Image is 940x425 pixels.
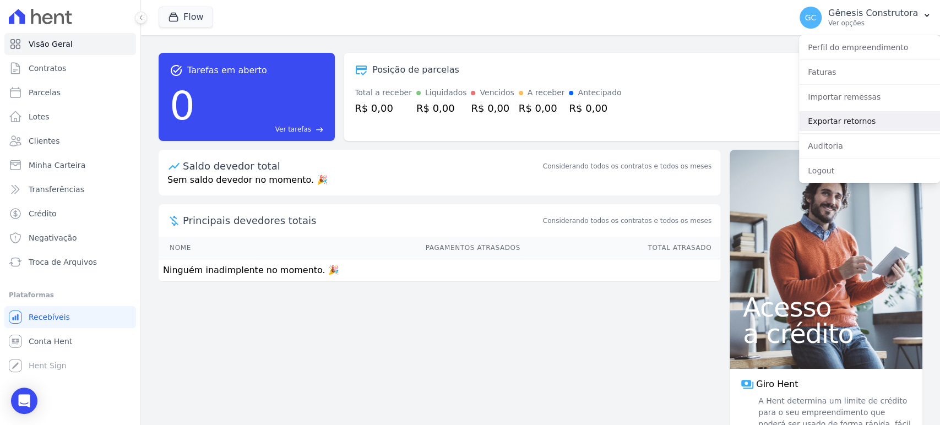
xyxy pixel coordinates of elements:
a: Exportar retornos [799,111,940,131]
th: Nome [159,237,259,259]
a: Lotes [4,106,136,128]
a: Ver tarefas east [199,124,324,134]
a: Visão Geral [4,33,136,55]
p: Ver opções [828,19,918,28]
a: Parcelas [4,81,136,103]
a: Troca de Arquivos [4,251,136,273]
span: Troca de Arquivos [29,257,97,268]
div: Antecipado [578,87,621,99]
div: Saldo devedor total [183,159,541,173]
span: task_alt [170,64,183,77]
span: Negativação [29,232,77,243]
a: Transferências [4,178,136,200]
a: Recebíveis [4,306,136,328]
a: Minha Carteira [4,154,136,176]
div: Liquidados [425,87,467,99]
span: Crédito [29,208,57,219]
span: Conta Hent [29,336,72,347]
th: Total Atrasado [521,237,720,259]
span: Acesso [743,294,909,320]
button: Flow [159,7,213,28]
div: R$ 0,00 [569,101,621,116]
span: Principais devedores totais [183,213,541,228]
span: Lotes [29,111,50,122]
div: Total a receber [355,87,412,99]
span: Giro Hent [756,378,798,391]
p: Sem saldo devedor no momento. 🎉 [159,173,720,195]
a: Contratos [4,57,136,79]
td: Ninguém inadimplente no momento. 🎉 [159,259,720,282]
span: Contratos [29,63,66,74]
div: R$ 0,00 [355,101,412,116]
div: Plataformas [9,288,132,302]
a: Negativação [4,227,136,249]
button: GC Gênesis Construtora Ver opções [791,2,940,33]
a: Crédito [4,203,136,225]
a: Faturas [799,62,940,82]
div: R$ 0,00 [416,101,467,116]
a: Clientes [4,130,136,152]
span: Minha Carteira [29,160,85,171]
span: Visão Geral [29,39,73,50]
span: GC [805,14,816,21]
span: east [316,126,324,134]
div: Vencidos [480,87,514,99]
span: Considerando todos os contratos e todos os meses [543,216,711,226]
span: Transferências [29,184,84,195]
span: Tarefas em aberto [187,64,267,77]
div: A receber [528,87,565,99]
div: R$ 0,00 [471,101,514,116]
a: Conta Hent [4,330,136,352]
span: Ver tarefas [275,124,311,134]
a: Importar remessas [799,87,940,107]
a: Auditoria [799,136,940,156]
div: Considerando todos os contratos e todos os meses [543,161,711,171]
div: Open Intercom Messenger [11,388,37,414]
p: Gênesis Construtora [828,8,918,19]
div: 0 [170,77,195,134]
a: Perfil do empreendimento [799,37,940,57]
span: Parcelas [29,87,61,98]
span: a crédito [743,320,909,347]
div: Posição de parcelas [372,63,459,77]
span: Clientes [29,135,59,146]
span: Recebíveis [29,312,70,323]
th: Pagamentos Atrasados [259,237,520,259]
a: Logout [799,161,940,181]
div: R$ 0,00 [519,101,565,116]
